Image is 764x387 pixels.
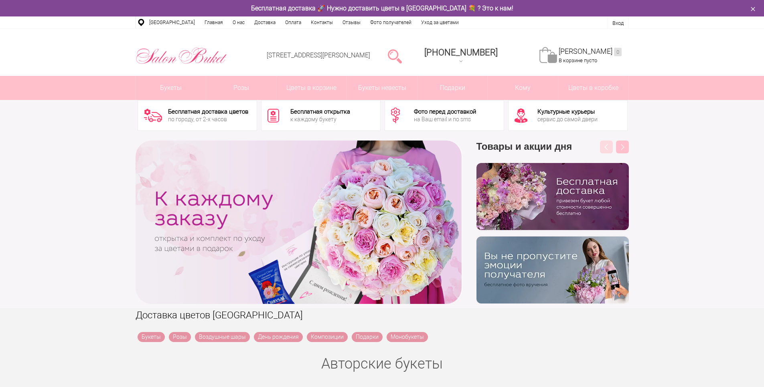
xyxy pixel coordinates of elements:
[254,332,303,342] a: День рождения
[488,76,558,100] span: Кому
[195,332,250,342] a: Воздушные шары
[338,16,365,29] a: Отзывы
[419,45,503,67] a: [PHONE_NUMBER]
[136,308,629,322] h1: Доставка цветов [GEOGRAPHIC_DATA]
[277,76,347,100] a: Цветы в корзине
[290,109,350,115] div: Бесплатная открытка
[321,355,443,372] a: Авторские букеты
[476,236,629,303] img: v9wy31nijnvkfycrkduev4dhgt9psb7e.png.webp
[414,116,476,122] div: на Ваш email и по sms
[267,51,370,59] a: [STREET_ADDRESS][PERSON_NAME]
[306,16,338,29] a: Контакты
[307,332,348,342] a: Композиции
[352,332,383,342] a: Подарки
[559,57,597,63] span: В корзине пусто
[476,141,629,163] h3: Товары и акции дня
[365,16,416,29] a: Фото получателей
[616,141,629,153] button: Next
[476,163,629,230] img: hpaj04joss48rwypv6hbykmvk1dj7zyr.png.webp
[130,4,635,12] div: Бесплатная доставка 🚀 Нужно доставить цветы в [GEOGRAPHIC_DATA] 💐 ? Это к нам!
[228,16,249,29] a: О нас
[387,332,428,342] a: Монобукеты
[206,76,276,100] a: Розы
[537,116,598,122] div: сервис до самой двери
[614,48,622,56] ins: 0
[200,16,228,29] a: Главная
[249,16,280,29] a: Доставка
[168,109,248,115] div: Бесплатная доставка цветов
[414,109,476,115] div: Фото перед доставкой
[169,332,191,342] a: Розы
[347,76,417,100] a: Букеты невесты
[168,116,248,122] div: по городу, от 2-х часов
[424,47,498,57] span: [PHONE_NUMBER]
[136,45,227,66] img: Цветы Нижний Новгород
[416,16,464,29] a: Уход за цветами
[290,116,350,122] div: к каждому букету
[417,76,488,100] a: Подарки
[280,16,306,29] a: Оплата
[144,16,200,29] a: [GEOGRAPHIC_DATA]
[559,47,622,56] a: [PERSON_NAME]
[558,76,628,100] a: Цветы в коробке
[138,332,165,342] a: Букеты
[537,109,598,115] div: Культурные курьеры
[136,76,206,100] a: Букеты
[612,20,624,26] a: Вход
